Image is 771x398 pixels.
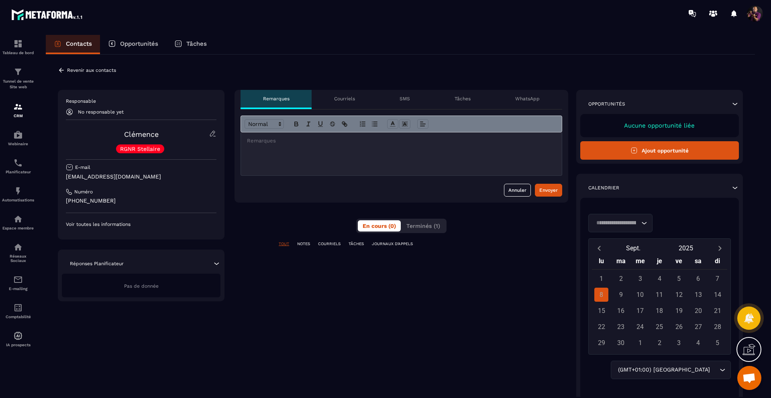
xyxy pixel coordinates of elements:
button: Previous month [592,243,607,254]
img: automations [13,130,23,140]
div: 1 [594,272,608,286]
p: Tâches [186,40,207,47]
span: (GMT+01:00) [GEOGRAPHIC_DATA] [616,366,712,374]
img: formation [13,39,23,49]
input: Search for option [712,366,718,374]
input: Search for option [594,219,639,227]
p: Calendrier [588,185,619,191]
p: E-mailing [2,286,34,291]
div: 1 [633,336,647,350]
div: 2 [614,272,628,286]
a: automationsautomationsWebinaire [2,124,34,152]
button: Open years overlay [659,241,712,255]
p: WhatsApp [515,95,540,102]
div: di [708,255,727,269]
div: 9 [614,288,628,302]
button: En cours (0) [358,220,401,231]
img: formation [13,67,23,77]
p: [PHONE_NUMBER] [66,197,216,205]
div: 11 [653,288,667,302]
div: 30 [614,336,628,350]
a: formationformationTableau de bord [2,33,34,61]
div: sa [689,255,708,269]
a: Tâches [166,35,215,54]
img: automations [13,186,23,196]
p: Voir toutes les informations [66,221,216,227]
div: je [650,255,669,269]
span: Terminés (1) [406,223,440,229]
div: 23 [614,320,628,334]
p: Revenir aux contacts [67,67,116,73]
div: 5 [672,272,686,286]
p: Tâches [455,95,471,102]
button: Annuler [504,184,531,197]
div: 16 [614,304,628,318]
a: accountantaccountantComptabilité [2,297,34,325]
p: IA prospects [2,343,34,347]
p: Réponses Planificateur [70,260,124,267]
p: No responsable yet [78,109,124,115]
p: TOUT [279,241,289,247]
p: E-mail [75,164,90,171]
p: Courriels [334,95,355,102]
div: 6 [691,272,705,286]
div: 13 [691,288,705,302]
p: Webinaire [2,142,34,146]
img: social-network [13,242,23,252]
div: Ouvrir le chat [737,366,761,390]
p: Comptabilité [2,315,34,319]
div: 22 [594,320,608,334]
img: automations [13,214,23,224]
p: Aucune opportunité liée [588,122,731,129]
p: TÂCHES [349,241,364,247]
div: lu [592,255,611,269]
div: 24 [633,320,647,334]
p: Automatisations [2,198,34,202]
div: 3 [672,336,686,350]
img: logo [11,7,84,22]
p: Espace membre [2,226,34,230]
div: 8 [594,288,608,302]
div: Search for option [611,361,731,379]
div: 17 [633,304,647,318]
button: Terminés (1) [402,220,445,231]
span: En cours (0) [363,223,396,229]
a: Opportunités [100,35,166,54]
div: 21 [710,304,724,318]
div: 12 [672,288,686,302]
p: Remarques [263,95,290,102]
div: ma [611,255,630,269]
div: Envoyer [539,186,558,194]
p: CRM [2,114,34,118]
img: formation [13,102,23,112]
p: COURRIELS [318,241,341,247]
div: 5 [710,336,724,350]
p: Responsable [66,98,216,104]
p: Tableau de bord [2,51,34,55]
button: Next month [712,243,727,254]
a: social-networksocial-networkRéseaux Sociaux [2,236,34,269]
div: 20 [691,304,705,318]
p: JOURNAUX D'APPELS [372,241,413,247]
img: accountant [13,303,23,313]
div: 26 [672,320,686,334]
a: emailemailE-mailing [2,269,34,297]
p: Opportunités [120,40,158,47]
button: Ajout opportunité [580,141,739,160]
p: Opportunités [588,101,625,107]
div: me [630,255,650,269]
div: 7 [710,272,724,286]
p: [EMAIL_ADDRESS][DOMAIN_NAME] [66,173,216,181]
div: ve [669,255,688,269]
div: Calendar wrapper [592,255,727,350]
div: 28 [710,320,724,334]
p: Numéro [74,189,93,195]
div: 14 [710,288,724,302]
div: 3 [633,272,647,286]
p: SMS [400,95,410,102]
a: automationsautomationsAutomatisations [2,180,34,208]
div: 4 [691,336,705,350]
div: 15 [594,304,608,318]
div: Calendar days [592,272,727,350]
a: automationsautomationsEspace membre [2,208,34,236]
